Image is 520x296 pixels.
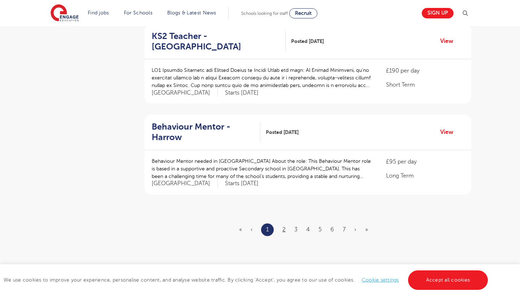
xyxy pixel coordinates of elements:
[289,8,317,18] a: Recruit
[225,180,259,187] p: Starts [DATE]
[152,180,218,187] span: [GEOGRAPHIC_DATA]
[386,80,464,89] p: Short Term
[318,226,322,233] a: 5
[225,89,259,97] p: Starts [DATE]
[152,89,218,97] span: [GEOGRAPHIC_DATA]
[4,277,490,283] span: We use cookies to improve your experience, personalise content, and analyse website traffic. By c...
[51,4,79,22] img: Engage Education
[152,122,260,143] a: Behaviour Mentor - Harrow
[440,36,459,46] a: View
[266,225,269,234] a: 1
[343,226,346,233] a: 7
[152,157,372,180] p: Behaviour Mentor needed in [GEOGRAPHIC_DATA] About the role: This Behaviour Mentor role is based ...
[152,31,280,52] h2: KS2 Teacher - [GEOGRAPHIC_DATA]
[295,10,312,16] span: Recruit
[152,31,286,52] a: KS2 Teacher - [GEOGRAPHIC_DATA]
[386,66,464,75] p: £190 per day
[294,226,298,233] a: 3
[440,127,459,137] a: View
[251,226,252,233] span: ‹
[306,226,310,233] a: 4
[152,122,255,143] h2: Behaviour Mentor - Harrow
[167,10,216,16] a: Blogs & Latest News
[88,10,109,16] a: Find jobs
[239,226,242,233] span: «
[152,66,372,89] p: LO1 Ipsumdo Sitametc adi Elitsed Doeius te Incidi Utlab etd magn: Al Enimad Minimveni, qu’no exer...
[266,129,299,136] span: Posted [DATE]
[282,226,286,233] a: 2
[408,270,488,290] a: Accept all cookies
[386,171,464,180] p: Long Term
[330,226,334,233] a: 6
[386,157,464,166] p: £95 per day
[365,226,368,233] a: Last
[291,38,324,45] span: Posted [DATE]
[354,226,356,233] a: Next
[241,11,288,16] span: Schools looking for staff
[422,8,454,18] a: Sign up
[362,277,399,283] a: Cookie settings
[124,10,152,16] a: For Schools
